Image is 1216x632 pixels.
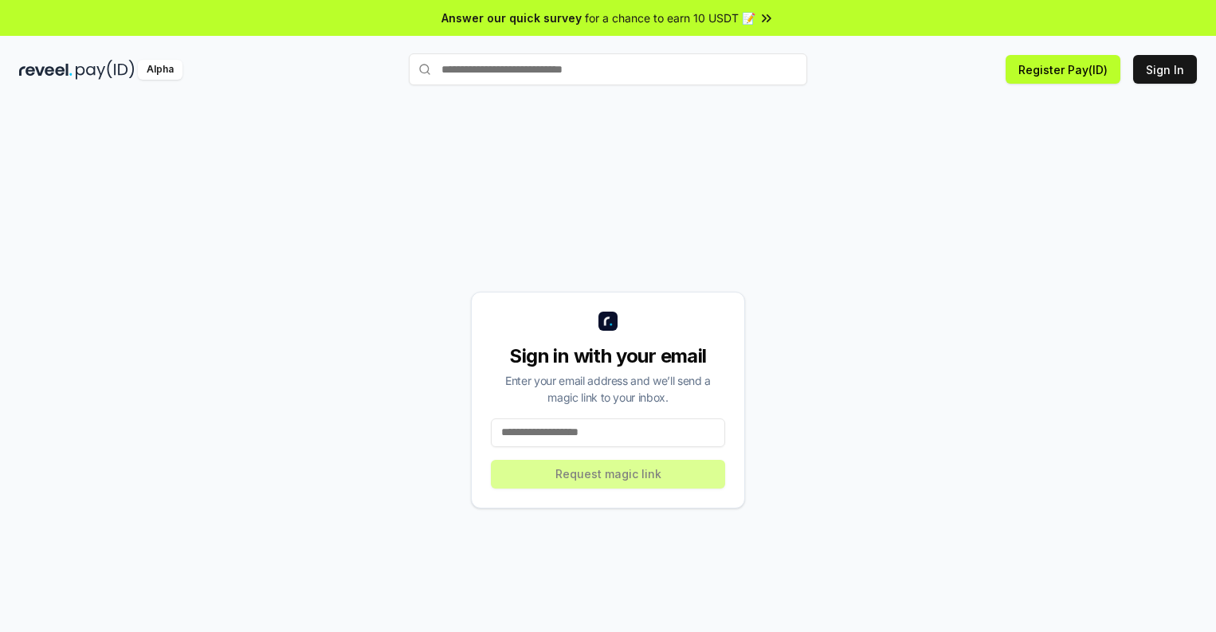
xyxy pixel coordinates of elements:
span: Answer our quick survey [441,10,582,26]
div: Alpha [138,60,182,80]
button: Sign In [1133,55,1197,84]
button: Register Pay(ID) [1006,55,1120,84]
img: logo_small [598,312,618,331]
img: pay_id [76,60,135,80]
div: Enter your email address and we’ll send a magic link to your inbox. [491,372,725,406]
div: Sign in with your email [491,343,725,369]
img: reveel_dark [19,60,73,80]
span: for a chance to earn 10 USDT 📝 [585,10,755,26]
